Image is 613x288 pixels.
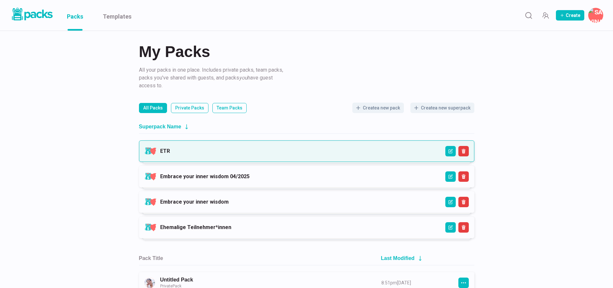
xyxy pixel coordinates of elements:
[139,44,474,60] h2: My Packs
[445,197,456,207] button: Edit
[458,197,469,207] button: Delete Superpack
[381,255,415,261] h2: Last Modified
[139,123,181,130] h2: Superpack Name
[445,146,456,156] button: Edit
[458,222,469,233] button: Delete Superpack
[458,171,469,182] button: Delete Superpack
[410,103,474,113] button: Createa new superpack
[522,9,535,22] button: Search
[10,7,54,22] img: Packs logo
[175,105,204,111] p: Private Packs
[139,255,163,261] h2: Pack Title
[556,10,584,21] button: Create Pack
[143,105,163,111] p: All Packs
[239,75,248,81] i: you
[352,103,404,113] button: Createa new pack
[217,105,242,111] p: Team Packs
[445,171,456,182] button: Edit
[139,66,286,90] p: All your packs in one place. Includes private packs, team packs, packs you've shared with guests,...
[10,7,54,24] a: Packs logo
[588,8,603,23] button: Savina Tilmann
[458,146,469,156] button: Delete Superpack
[539,9,552,22] button: Manage Team Invites
[445,222,456,233] button: Edit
